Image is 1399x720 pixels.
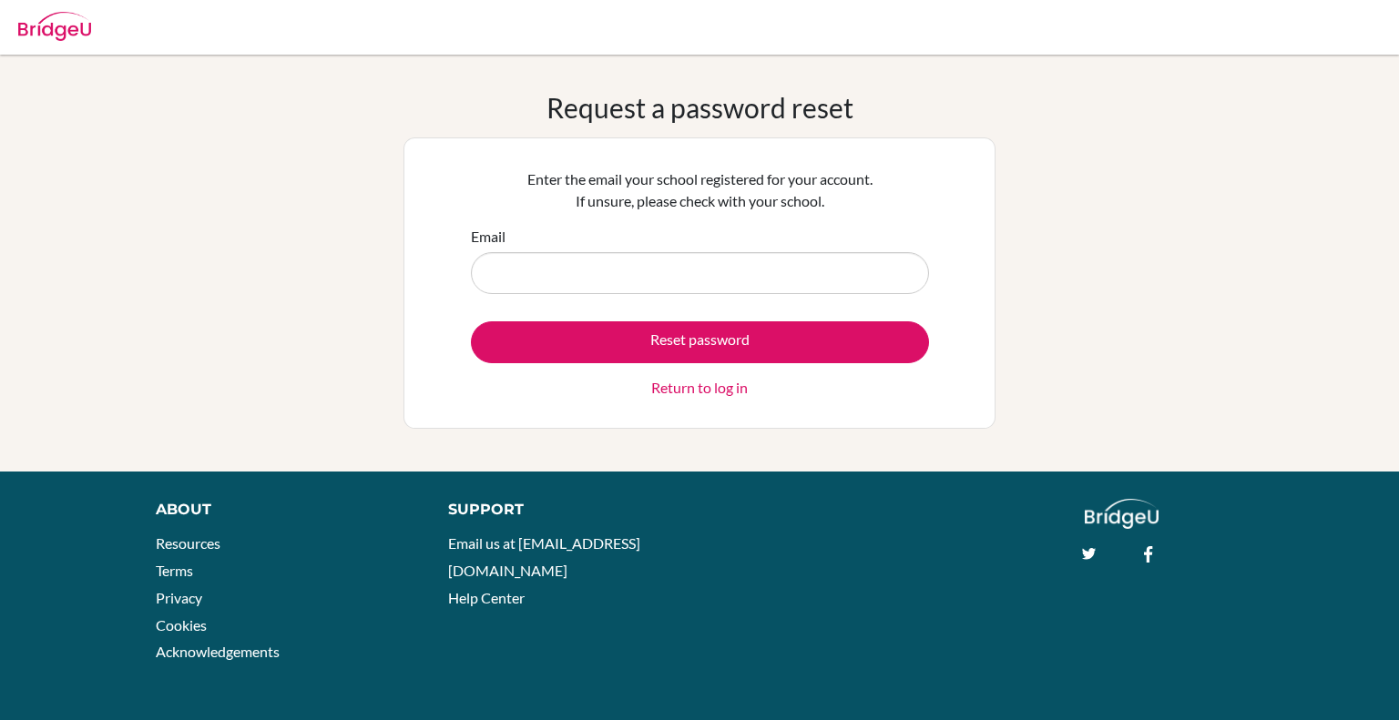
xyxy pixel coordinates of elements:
[651,377,748,399] a: Return to log in
[471,321,929,363] button: Reset password
[448,534,640,579] a: Email us at [EMAIL_ADDRESS][DOMAIN_NAME]
[156,534,220,552] a: Resources
[156,499,407,521] div: About
[156,562,193,579] a: Terms
[448,589,525,606] a: Help Center
[1085,499,1159,529] img: logo_white@2x-f4f0deed5e89b7ecb1c2cc34c3e3d731f90f0f143d5ea2071677605dd97b5244.png
[471,226,505,248] label: Email
[156,589,202,606] a: Privacy
[546,91,853,124] h1: Request a password reset
[156,643,280,660] a: Acknowledgements
[18,12,91,41] img: Bridge-U
[471,168,929,212] p: Enter the email your school registered for your account. If unsure, please check with your school.
[156,616,207,634] a: Cookies
[448,499,680,521] div: Support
